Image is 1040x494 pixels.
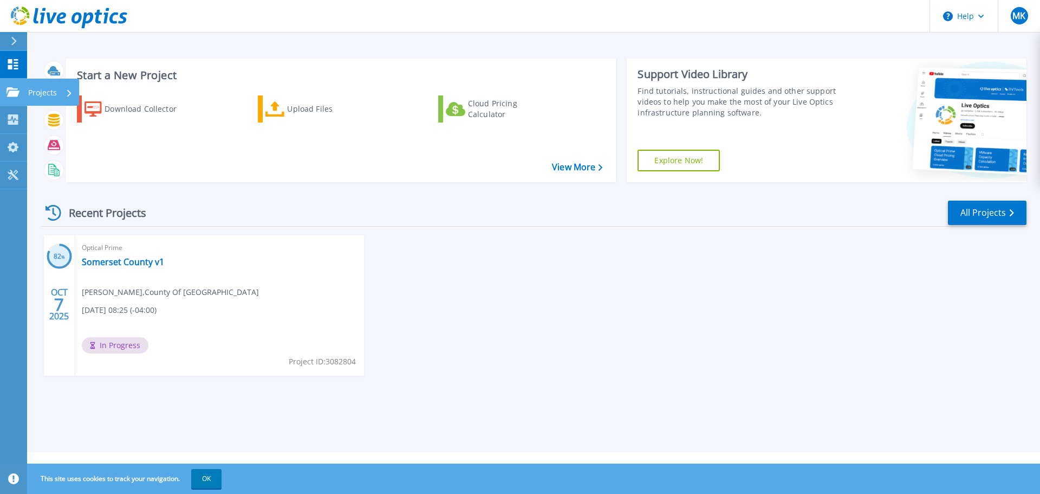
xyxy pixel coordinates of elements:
[42,200,161,226] div: Recent Projects
[82,286,259,298] span: [PERSON_NAME] , County Of [GEOGRAPHIC_DATA]
[948,201,1026,225] a: All Projects
[77,69,602,81] h3: Start a New Project
[30,469,222,489] span: This site uses cookies to track your navigation.
[438,95,559,123] a: Cloud Pricing Calculator
[638,86,841,118] div: Find tutorials, instructional guides and other support videos to help you make the most of your L...
[47,251,72,263] h3: 82
[82,256,164,267] a: Somerset County v1
[82,304,157,316] span: [DATE] 08:25 (-04:00)
[638,150,720,171] a: Explore Now!
[49,285,69,324] div: OCT 2025
[191,469,222,489] button: OK
[287,98,374,120] div: Upload Files
[258,95,379,123] a: Upload Files
[468,98,555,120] div: Cloud Pricing Calculator
[77,95,198,123] a: Download Collector
[289,356,356,368] span: Project ID: 3082804
[82,337,148,354] span: In Progress
[61,254,65,260] span: %
[1012,11,1025,20] span: MK
[54,300,64,309] span: 7
[82,242,357,254] span: Optical Prime
[105,98,191,120] div: Download Collector
[552,162,602,172] a: View More
[28,79,57,107] p: Projects
[638,67,841,81] div: Support Video Library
